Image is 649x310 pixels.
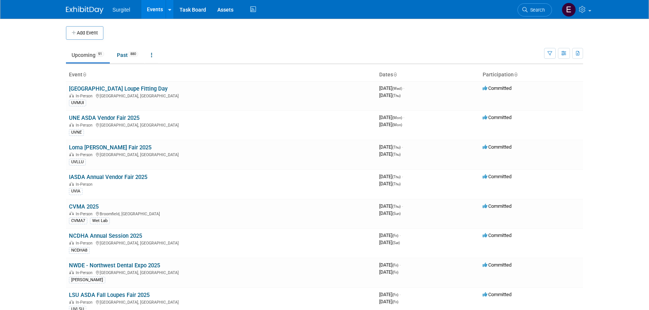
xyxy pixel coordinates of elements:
span: Committed [483,174,511,179]
div: Broomfield, [GEOGRAPHIC_DATA] [69,210,373,216]
a: Loma [PERSON_NAME] Fair 2025 [69,144,151,151]
span: [DATE] [379,151,401,157]
div: [GEOGRAPHIC_DATA], [GEOGRAPHIC_DATA] [69,151,373,157]
span: (Sat) [392,241,400,245]
div: NCDHA8 [69,247,90,254]
span: (Fri) [392,263,398,267]
span: (Mon) [392,116,402,120]
a: NCDHA Annual Session 2025 [69,232,142,239]
span: [DATE] [379,240,400,245]
a: Past880 [111,48,144,62]
img: Event Coordinator [562,3,576,17]
span: [DATE] [379,269,398,275]
span: (Wed) [392,86,402,91]
button: Add Event [66,26,103,40]
span: [DATE] [379,262,401,268]
span: - [399,262,401,268]
span: - [402,144,403,150]
div: UVIA [69,188,82,195]
span: Committed [483,203,511,209]
a: [GEOGRAPHIC_DATA] Loupe Fitting Day [69,85,167,92]
div: UVLLU [69,159,86,165]
span: In-Person [76,94,95,98]
span: [DATE] [379,174,403,179]
img: In-Person Event [69,270,74,274]
a: UNE ASDA Vendor Fair 2025 [69,115,139,121]
span: (Thu) [392,152,401,156]
a: IASDA Annual Vendor Fair 2025 [69,174,147,180]
span: Surgitel [112,7,130,13]
span: In-Person [76,212,95,216]
span: - [402,203,403,209]
span: (Fri) [392,300,398,304]
div: Wet Lab [90,218,110,224]
th: Dates [376,69,480,81]
span: (Fri) [392,270,398,274]
span: (Sun) [392,212,401,216]
img: In-Person Event [69,182,74,186]
div: [GEOGRAPHIC_DATA], [GEOGRAPHIC_DATA] [69,269,373,275]
div: [GEOGRAPHIC_DATA], [GEOGRAPHIC_DATA] [69,299,373,305]
span: (Mon) [392,123,402,127]
span: 91 [96,51,104,57]
th: Participation [480,69,583,81]
span: In-Person [76,123,95,128]
span: 880 [128,51,138,57]
a: CVMA 2025 [69,203,99,210]
span: - [403,85,404,91]
a: Sort by Participation Type [514,72,517,77]
span: In-Person [76,182,95,187]
img: In-Person Event [69,300,74,304]
span: [DATE] [379,299,398,304]
span: Committed [483,232,511,238]
img: In-Person Event [69,94,74,97]
span: Committed [483,262,511,268]
div: [PERSON_NAME] [69,277,105,283]
div: [GEOGRAPHIC_DATA], [GEOGRAPHIC_DATA] [69,92,373,98]
th: Event [66,69,376,81]
a: Sort by Event Name [82,72,86,77]
span: - [403,115,404,120]
span: In-Person [76,241,95,246]
div: UVNE [69,129,84,136]
img: In-Person Event [69,212,74,215]
span: (Thu) [392,94,401,98]
span: In-Person [76,270,95,275]
div: [GEOGRAPHIC_DATA], [GEOGRAPHIC_DATA] [69,122,373,128]
a: Upcoming91 [66,48,110,62]
span: Committed [483,292,511,297]
span: [DATE] [379,144,403,150]
div: UVMUI [69,100,86,106]
span: [DATE] [379,122,402,127]
span: (Thu) [392,175,401,179]
a: NWDE - Northwest Dental Expo 2025 [69,262,160,269]
a: LSU ASDA Fall Loupes Fair 2025 [69,292,150,298]
span: In-Person [76,152,95,157]
span: [DATE] [379,85,404,91]
a: Search [517,3,552,16]
div: CVMA7 [69,218,87,224]
img: In-Person Event [69,241,74,244]
span: - [402,174,403,179]
span: (Fri) [392,293,398,297]
span: - [399,292,401,297]
img: In-Person Event [69,123,74,127]
span: (Thu) [392,204,401,209]
span: (Fri) [392,234,398,238]
span: - [399,232,401,238]
span: [DATE] [379,292,401,297]
span: Search [528,7,545,13]
span: [DATE] [379,115,404,120]
span: Committed [483,85,511,91]
a: Sort by Start Date [393,72,397,77]
span: In-Person [76,300,95,305]
div: [GEOGRAPHIC_DATA], [GEOGRAPHIC_DATA] [69,240,373,246]
span: [DATE] [379,210,401,216]
img: ExhibitDay [66,6,103,14]
span: [DATE] [379,92,401,98]
img: In-Person Event [69,152,74,156]
span: [DATE] [379,181,401,186]
span: [DATE] [379,203,403,209]
span: (Thu) [392,145,401,149]
span: [DATE] [379,232,401,238]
